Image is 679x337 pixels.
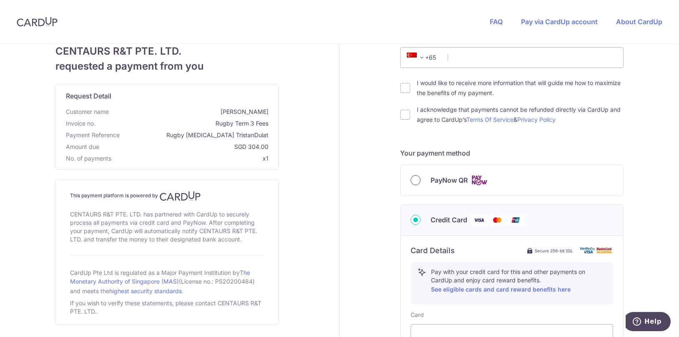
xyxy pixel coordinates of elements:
[66,119,95,128] span: Invoice no.
[521,18,598,26] a: Pay via CardUp account
[400,148,624,158] h5: Your payment method
[411,175,613,186] div: PayNow QR Cards logo
[507,215,524,225] img: Union Pay
[109,287,182,294] a: highest security standards
[535,247,573,254] span: Secure 256-bit SSL
[66,154,111,163] span: No. of payments
[489,215,506,225] img: Mastercard
[411,215,613,225] div: Credit Card Visa Mastercard Union Pay
[99,119,268,128] span: Rugby Term 3 Fees
[66,131,120,138] span: translation missing: en.payment_reference
[471,175,488,186] img: Cards logo
[580,247,613,254] img: card secure
[55,44,279,59] span: CENTAURS R&T PTE. LTD.
[112,108,268,116] span: [PERSON_NAME]
[431,175,468,185] span: PayNow QR
[66,108,109,116] span: Customer name
[626,312,671,333] iframe: Opens a widget where you can find more information
[490,18,503,26] a: FAQ
[411,246,455,256] h6: Card Details
[55,59,279,74] span: requested a payment from you
[431,215,467,225] span: Credit Card
[66,143,99,151] span: Amount due
[66,92,111,100] span: translation missing: en.request_detail
[431,268,606,294] p: Pay with your credit card for this and other payments on CardUp and enjoy card reward benefits.
[407,53,427,63] span: +65
[70,266,264,297] div: CardUp Pte Ltd is regulated as a Major Payment Institution by (License no.: PS20200484) and meets...
[517,116,556,123] a: Privacy Policy
[70,191,264,201] h4: This payment platform is powered by
[70,209,264,245] div: CENTAURS R&T PTE. LTD. has partnered with CardUp to securely process all payments via credit card...
[70,297,264,317] div: If you wish to verify these statements, please contact CENTAURS R&T PTE. LTD..
[417,105,624,125] label: I acknowledge that payments cannot be refunded directly via CardUp and agree to CardUp’s &
[411,311,424,319] label: Card
[263,155,268,162] span: x1
[431,286,571,293] a: See eligible cards and card reward benefits here
[417,78,624,98] label: I would like to receive more information that will guide me how to maximize the benefits of my pa...
[123,131,268,139] span: Rugby [MEDICAL_DATA] TristanDulat
[17,17,58,27] img: CardUp
[404,53,442,63] span: +65
[466,116,514,123] a: Terms Of Service
[103,143,268,151] span: SGD 304.00
[616,18,662,26] a: About CardUp
[471,215,487,225] img: Visa
[160,191,200,201] img: CardUp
